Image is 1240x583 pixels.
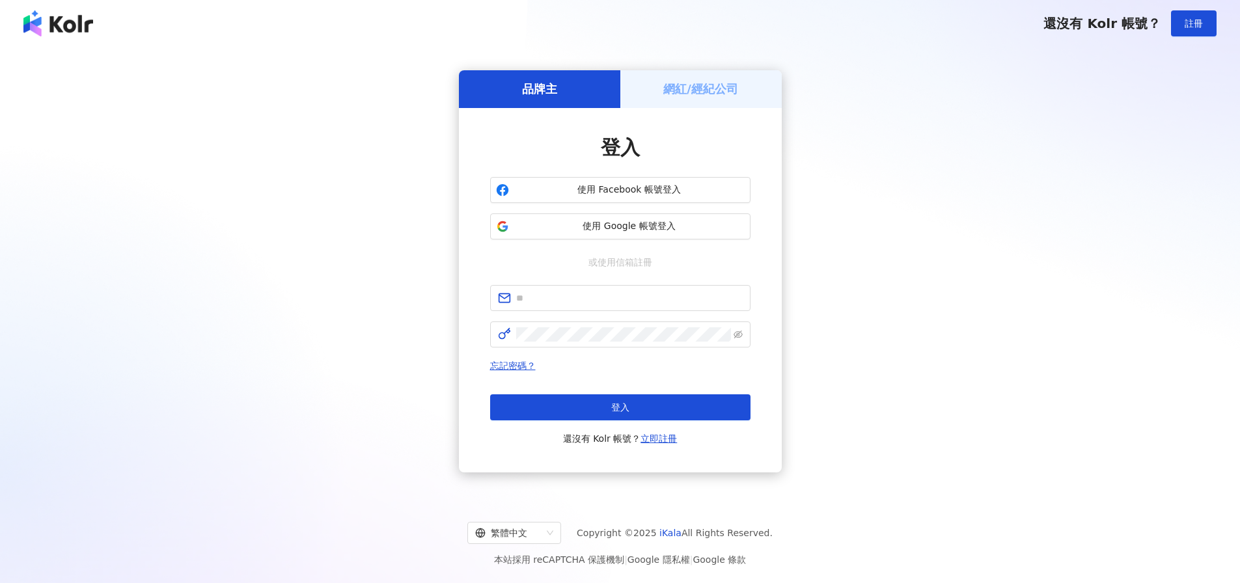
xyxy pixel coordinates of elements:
[641,433,677,444] a: 立即註冊
[1185,18,1203,29] span: 註冊
[1043,16,1161,31] span: 還沒有 Kolr 帳號？
[1171,10,1217,36] button: 註冊
[693,554,746,565] a: Google 條款
[563,431,678,446] span: 還沒有 Kolr 帳號？
[490,394,751,420] button: 登入
[659,528,682,538] a: iKala
[490,213,751,239] button: 使用 Google 帳號登入
[490,177,751,203] button: 使用 Facebook 帳號登入
[577,525,773,541] span: Copyright © 2025 All Rights Reserved.
[23,10,93,36] img: logo
[627,554,690,565] a: Google 隱私權
[690,554,693,565] span: |
[663,81,738,97] h5: 網紅/經紀公司
[579,255,661,269] span: 或使用信箱註冊
[522,81,557,97] h5: 品牌主
[611,402,629,413] span: 登入
[601,136,640,159] span: 登入
[494,552,746,567] span: 本站採用 reCAPTCHA 保護機制
[475,522,542,543] div: 繁體中文
[490,360,536,371] a: 忘記密碼？
[734,330,743,339] span: eye-invisible
[624,554,627,565] span: |
[514,183,745,197] span: 使用 Facebook 帳號登入
[514,220,745,233] span: 使用 Google 帳號登入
